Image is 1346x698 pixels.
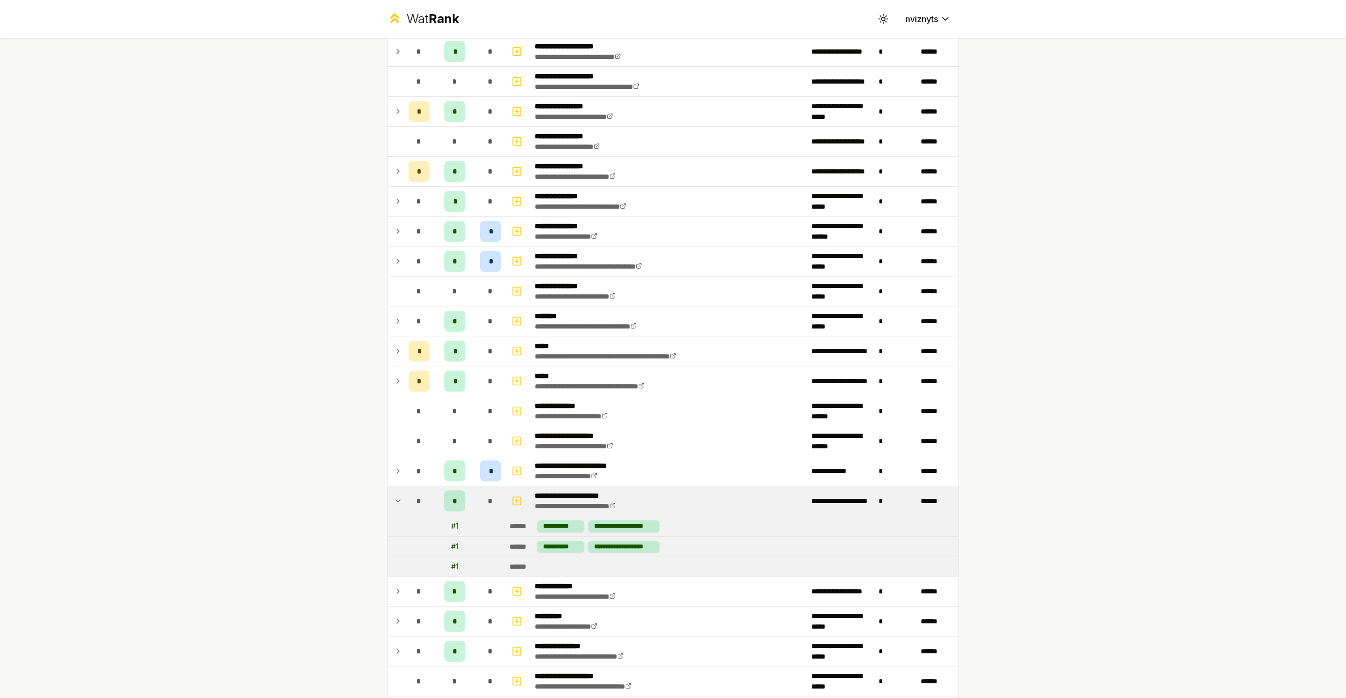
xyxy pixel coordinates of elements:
a: WatRank [387,11,459,27]
div: Wat [406,11,459,27]
button: nviznyts [897,9,959,28]
div: # 1 [451,541,458,552]
span: Rank [429,11,459,26]
div: # 1 [451,521,458,531]
span: nviznyts [905,13,938,25]
div: # 1 [451,561,458,572]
